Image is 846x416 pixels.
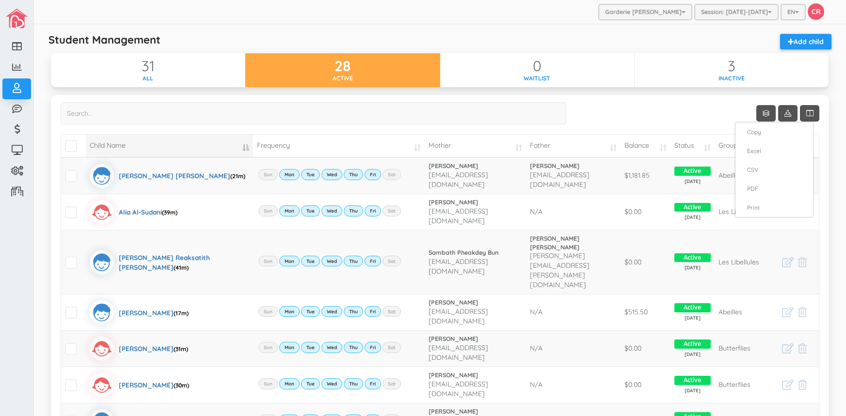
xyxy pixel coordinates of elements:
iframe: chat widget [805,377,836,406]
a: Print [737,200,811,215]
a: Copy [737,124,811,139]
a: Excel [737,143,811,158]
a: CSV [737,162,811,177]
a: PDF [737,181,811,196]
